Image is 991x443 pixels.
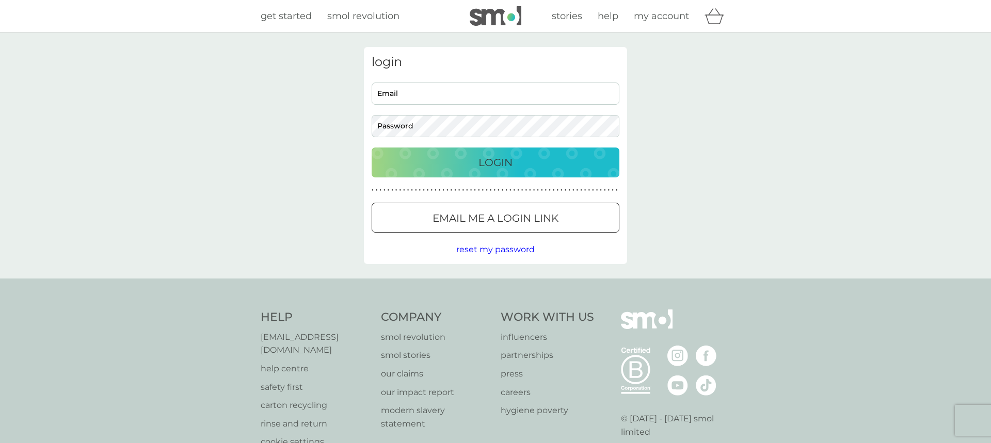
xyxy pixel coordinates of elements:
p: ● [403,188,405,193]
span: reset my password [456,244,535,254]
a: [EMAIL_ADDRESS][DOMAIN_NAME] [261,331,371,357]
p: ● [541,188,543,193]
p: ● [458,188,460,193]
p: ● [415,188,417,193]
p: ● [592,188,594,193]
button: Login [372,147,619,177]
p: ● [423,188,425,193]
p: ● [486,188,488,193]
h4: Help [261,309,371,325]
p: ● [545,188,547,193]
a: carton recycling [261,399,371,412]
a: get started [261,9,312,24]
button: Email me a login link [372,203,619,233]
img: visit the smol Facebook page [696,346,716,366]
p: ● [470,188,472,193]
p: ● [474,188,476,193]
p: ● [521,188,523,193]
span: help [598,10,618,22]
a: rinse and return [261,417,371,431]
h3: login [372,55,619,70]
p: ● [608,188,610,193]
p: ● [596,188,598,193]
p: ● [430,188,433,193]
a: help centre [261,362,371,375]
a: press [501,367,594,381]
p: ● [600,188,602,193]
p: ● [427,188,429,193]
p: ● [577,188,579,193]
a: smol stories [381,349,491,362]
button: reset my password [456,243,535,256]
a: smol revolution [327,9,399,24]
p: ● [388,188,390,193]
p: ● [439,188,441,193]
div: basket [705,6,730,26]
p: ● [580,188,582,193]
p: ● [383,188,386,193]
p: Email me a login link [433,210,558,226]
p: ● [419,188,421,193]
a: smol revolution [381,331,491,344]
p: ● [395,188,397,193]
p: ● [514,188,516,193]
a: stories [552,9,582,24]
a: careers [501,386,594,399]
p: ● [556,188,558,193]
p: ● [442,188,444,193]
p: ● [372,188,374,193]
img: smol [470,6,521,26]
p: ● [379,188,381,193]
img: visit the smol Youtube page [667,375,688,396]
a: partnerships [501,349,594,362]
p: ● [407,188,409,193]
p: ● [533,188,535,193]
p: ● [482,188,484,193]
p: ● [505,188,507,193]
p: ● [584,188,586,193]
p: ● [446,188,449,193]
a: our impact report [381,386,491,399]
span: my account [634,10,689,22]
a: our claims [381,367,491,381]
p: ● [553,188,555,193]
p: ● [498,188,500,193]
p: ● [411,188,413,193]
p: ● [391,188,393,193]
a: safety first [261,381,371,394]
p: ● [561,188,563,193]
p: ● [502,188,504,193]
span: stories [552,10,582,22]
span: smol revolution [327,10,399,22]
p: ● [549,188,551,193]
p: ● [588,188,590,193]
p: ● [612,188,614,193]
p: ● [604,188,606,193]
a: hygiene poverty [501,404,594,417]
p: © [DATE] - [DATE] smol limited [621,412,731,438]
p: ● [490,188,492,193]
p: ● [616,188,618,193]
p: ● [517,188,519,193]
p: Login [478,154,513,171]
p: modern slavery statement [381,404,491,430]
p: ● [462,188,464,193]
p: ● [466,188,468,193]
p: ● [509,188,512,193]
a: influencers [501,331,594,344]
a: help [598,9,618,24]
p: ● [399,188,401,193]
span: get started [261,10,312,22]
